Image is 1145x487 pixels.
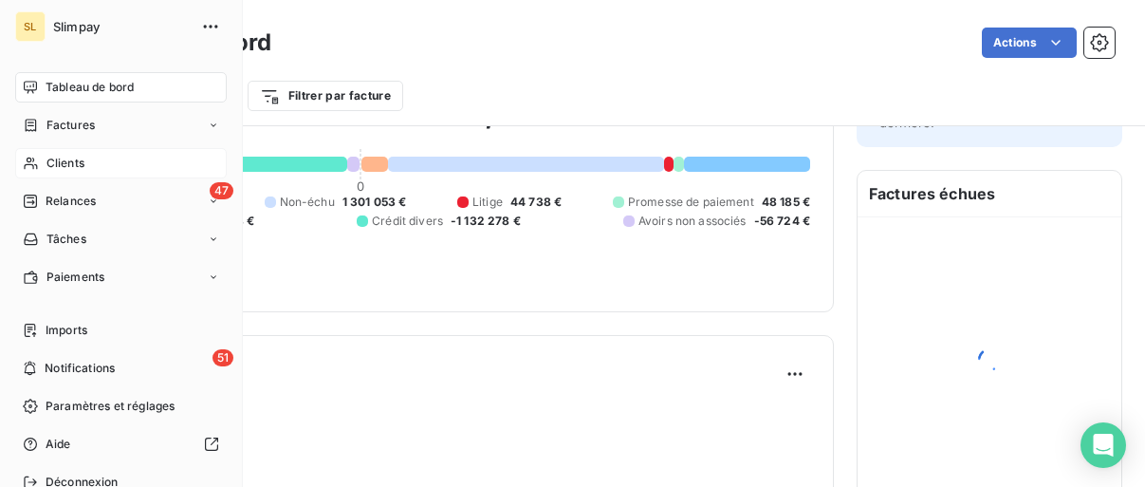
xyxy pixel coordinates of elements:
[1080,422,1126,468] div: Open Intercom Messenger
[46,436,71,453] span: Aide
[357,178,364,194] span: 0
[280,194,335,211] span: Non-échu
[982,28,1077,58] button: Actions
[210,182,233,199] span: 47
[15,148,227,178] a: Clients
[754,213,810,230] span: -56 724 €
[472,194,503,211] span: Litige
[15,262,227,292] a: Paiements
[15,315,227,346] a: Imports
[372,213,443,230] span: Crédit divers
[15,11,46,42] div: SL
[45,360,115,377] span: Notifications
[248,81,403,111] button: Filtrer par facture
[762,194,810,211] span: 48 185 €
[46,117,95,134] span: Factures
[46,231,86,248] span: Tâches
[15,429,227,459] a: Aide
[628,194,754,211] span: Promesse de paiement
[53,19,190,34] span: Slimpay
[46,398,175,415] span: Paramètres et réglages
[858,171,1121,216] h6: Factures échues
[638,213,747,230] span: Avoirs non associés
[510,194,562,211] span: 44 738 €
[212,349,233,366] span: 51
[451,213,521,230] span: -1 132 278 €
[15,72,227,103] a: Tableau de bord
[46,269,104,286] span: Paiements
[46,79,134,96] span: Tableau de bord
[15,186,227,216] a: 47Relances
[46,322,87,339] span: Imports
[46,193,96,210] span: Relances
[15,224,227,254] a: Tâches
[15,110,227,140] a: Factures
[15,391,227,421] a: Paramètres et réglages
[46,155,84,172] span: Clients
[342,194,407,211] span: 1 301 053 €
